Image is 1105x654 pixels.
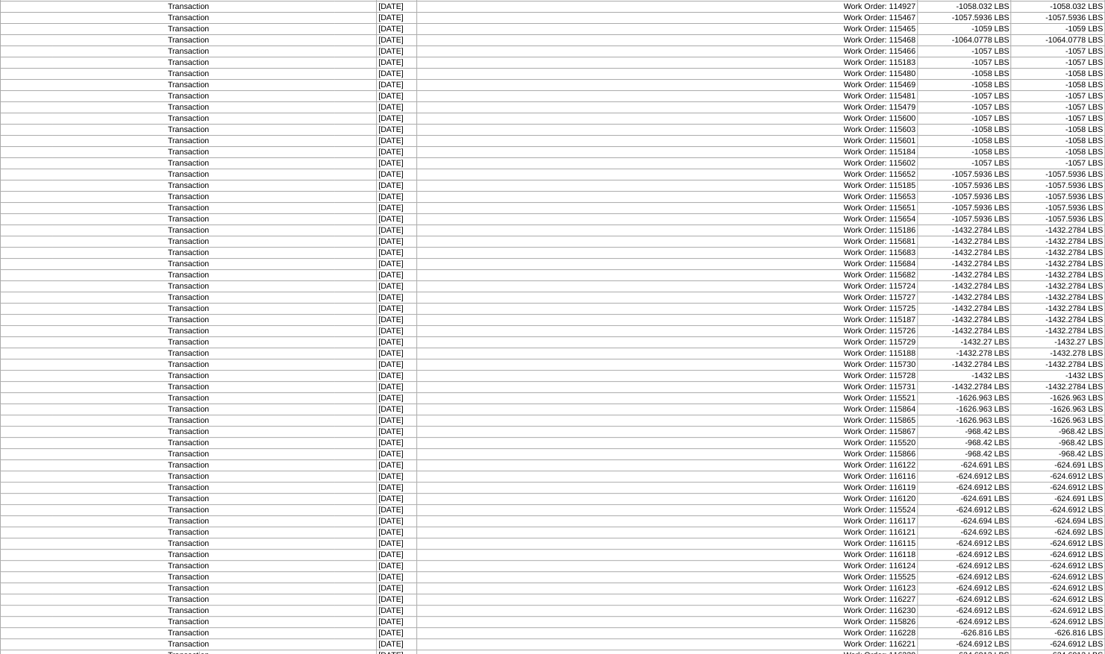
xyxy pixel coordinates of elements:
[377,315,417,326] td: [DATE]
[377,505,417,516] td: [DATE]
[1,214,377,225] td: Transaction
[917,326,1011,337] td: -1432.2784 LBS
[1,460,377,471] td: Transaction
[377,427,417,438] td: [DATE]
[1011,550,1105,561] td: -624.6912 LBS
[377,594,417,606] td: [DATE]
[1011,125,1105,136] td: -1058 LBS
[1,259,377,270] td: Transaction
[1011,57,1105,69] td: -1057 LBS
[1,348,377,359] td: Transaction
[1,326,377,337] td: Transaction
[1011,326,1105,337] td: -1432.2784 LBS
[416,315,917,326] td: Work Order: 115187
[416,192,917,203] td: Work Order: 115653
[1011,24,1105,35] td: -1059 LBS
[416,337,917,348] td: Work Order: 115729
[416,460,917,471] td: Work Order: 116122
[917,359,1011,371] td: -1432.2784 LBS
[917,315,1011,326] td: -1432.2784 LBS
[416,371,917,382] td: Work Order: 115728
[377,125,417,136] td: [DATE]
[416,471,917,482] td: Work Order: 116116
[377,1,417,13] td: [DATE]
[416,136,917,147] td: Work Order: 115601
[917,628,1011,639] td: -626.816 LBS
[1,449,377,460] td: Transaction
[1011,214,1105,225] td: -1057.5936 LBS
[416,214,917,225] td: Work Order: 115654
[416,326,917,337] td: Work Order: 115726
[1011,359,1105,371] td: -1432.2784 LBS
[917,494,1011,505] td: -624.691 LBS
[1,136,377,147] td: Transaction
[377,628,417,639] td: [DATE]
[377,415,417,427] td: [DATE]
[377,382,417,393] td: [DATE]
[416,393,917,404] td: Work Order: 115521
[1011,594,1105,606] td: -624.6912 LBS
[1011,415,1105,427] td: -1626.963 LBS
[917,248,1011,259] td: -1432.2784 LBS
[377,449,417,460] td: [DATE]
[416,572,917,583] td: Work Order: 115525
[1011,158,1105,169] td: -1057 LBS
[917,404,1011,415] td: -1626.963 LBS
[416,13,917,24] td: Work Order: 115467
[416,180,917,192] td: Work Order: 115185
[1011,69,1105,80] td: -1058 LBS
[416,169,917,180] td: Work Order: 115652
[377,561,417,572] td: [DATE]
[1,494,377,505] td: Transaction
[1,606,377,617] td: Transaction
[416,516,917,527] td: Work Order: 116117
[917,438,1011,449] td: -968.42 LBS
[917,147,1011,158] td: -1058 LBS
[917,415,1011,427] td: -1626.963 LBS
[377,80,417,91] td: [DATE]
[1,561,377,572] td: Transaction
[377,516,417,527] td: [DATE]
[1011,449,1105,460] td: -968.42 LBS
[377,91,417,102] td: [DATE]
[1011,438,1105,449] td: -968.42 LBS
[416,91,917,102] td: Work Order: 115481
[917,482,1011,494] td: -624.6912 LBS
[917,382,1011,393] td: -1432.2784 LBS
[377,136,417,147] td: [DATE]
[377,337,417,348] td: [DATE]
[1011,147,1105,158] td: -1058 LBS
[377,13,417,24] td: [DATE]
[1,482,377,494] td: Transaction
[1011,35,1105,46] td: -1064.0778 LBS
[416,404,917,415] td: Work Order: 115864
[377,180,417,192] td: [DATE]
[416,639,917,650] td: Work Order: 116221
[1,337,377,348] td: Transaction
[1011,482,1105,494] td: -624.6912 LBS
[1011,583,1105,594] td: -624.6912 LBS
[416,225,917,236] td: Work Order: 115186
[917,393,1011,404] td: -1626.963 LBS
[1011,393,1105,404] td: -1626.963 LBS
[1011,460,1105,471] td: -624.691 LBS
[917,80,1011,91] td: -1058 LBS
[377,471,417,482] td: [DATE]
[1,13,377,24] td: Transaction
[416,147,917,158] td: Work Order: 115184
[917,427,1011,438] td: -968.42 LBS
[416,427,917,438] td: Work Order: 115867
[1,1,377,13] td: Transaction
[416,382,917,393] td: Work Order: 115731
[917,158,1011,169] td: -1057 LBS
[377,24,417,35] td: [DATE]
[377,438,417,449] td: [DATE]
[377,102,417,113] td: [DATE]
[917,214,1011,225] td: -1057.5936 LBS
[377,348,417,359] td: [DATE]
[416,46,917,57] td: Work Order: 115466
[1,415,377,427] td: Transaction
[1011,516,1105,527] td: -624.694 LBS
[1011,505,1105,516] td: -624.6912 LBS
[1,617,377,628] td: Transaction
